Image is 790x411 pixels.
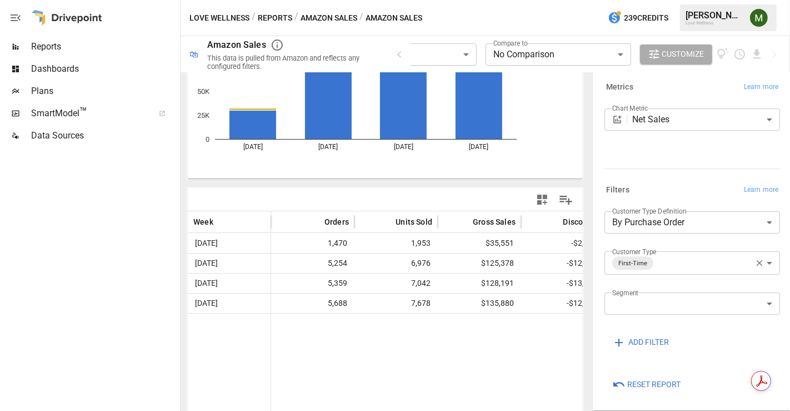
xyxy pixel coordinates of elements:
[443,274,516,293] span: $128,191
[527,234,599,253] span: -$2,885
[294,11,298,25] div: /
[686,21,743,26] div: Love Wellness
[277,234,349,253] span: 1,470
[193,294,219,313] span: [DATE]
[750,9,768,27] img: Meredith Lacasse
[443,254,516,273] span: $125,378
[743,2,774,33] button: Meredith Lacasse
[612,206,687,216] label: Customer Type Definition
[606,81,633,93] h6: Metrics
[379,214,394,230] button: Sort
[662,47,704,61] span: Customize
[612,103,648,113] label: Chart Metric
[31,107,147,120] span: SmartModel
[31,129,178,142] span: Data Sources
[612,288,638,298] label: Segment
[31,40,178,53] span: Reports
[751,48,763,61] button: Download report
[624,11,668,25] span: 239 Credits
[493,38,528,48] label: Compare to
[527,294,599,313] span: -$12,713
[31,85,178,98] span: Plans
[686,10,743,21] div: [PERSON_NAME]
[527,274,599,293] span: -$13,149
[360,294,432,313] span: 7,678
[193,274,219,293] span: [DATE]
[252,11,256,25] div: /
[486,43,631,66] div: No Comparison
[198,87,211,96] text: 50K
[563,216,599,227] span: Discounts
[79,105,87,119] span: ™
[206,135,210,143] text: 0
[360,234,432,253] span: 1,953
[207,39,266,50] div: Amazon Sales
[207,54,379,71] div: This data is pulled from Amazon and reflects any configured filters.
[627,378,681,392] span: Reset Report
[628,335,669,349] span: ADD FILTER
[604,374,688,394] button: Reset Report
[277,254,349,273] span: 5,254
[456,214,472,230] button: Sort
[717,44,729,65] button: View documentation
[189,49,198,60] div: 🛍
[604,211,780,234] div: By Purchase Order
[632,108,780,131] div: Net Sales
[243,143,263,151] text: [DATE]
[193,254,219,273] span: [DATE]
[469,143,488,151] text: [DATE]
[277,274,349,293] span: 5,359
[473,216,516,227] span: Gross Sales
[603,8,673,28] button: 239Credits
[258,11,292,25] button: Reports
[443,234,516,253] span: $35,551
[189,11,249,25] button: Love Wellness
[301,11,357,25] button: Amazon Sales
[214,214,230,230] button: Sort
[360,254,432,273] span: 6,976
[360,274,432,293] span: 7,042
[359,11,363,25] div: /
[546,214,562,230] button: Sort
[193,234,219,253] span: [DATE]
[193,216,213,227] span: Week
[318,143,338,151] text: [DATE]
[640,44,712,65] button: Customize
[553,187,578,212] button: Manage Columns
[733,48,746,61] button: Schedule report
[394,143,413,151] text: [DATE]
[604,333,677,353] button: ADD FILTER
[277,294,349,313] span: 5,688
[324,216,349,227] span: Orders
[527,254,599,273] span: -$12,662
[744,82,778,93] span: Learn more
[612,247,657,256] label: Customer Type
[606,184,629,196] h6: Filters
[308,214,323,230] button: Sort
[396,216,432,227] span: Units Sold
[443,294,516,313] span: $135,880
[31,62,178,76] span: Dashboards
[614,257,652,270] span: First-Time
[198,111,211,120] text: 25K
[744,185,778,196] span: Learn more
